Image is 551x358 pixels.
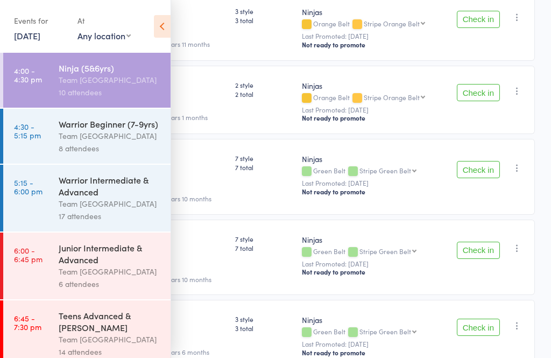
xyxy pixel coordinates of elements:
button: Check in [457,11,500,28]
div: Stripe Orange Belt [364,94,420,101]
div: Green Belt [302,328,439,337]
div: Ninjas [302,314,439,325]
div: 17 attendees [59,210,161,222]
span: 3 style [235,314,293,324]
time: 4:30 - 5:15 pm [14,122,41,139]
span: 3 total [235,16,293,25]
time: 5:15 - 6:00 pm [14,178,43,195]
div: Not ready to promote [302,114,439,122]
a: 5:15 -6:00 pmWarrior Intermediate & AdvancedTeam [GEOGRAPHIC_DATA]17 attendees [3,165,171,231]
div: Ninja (5&6yrs) [59,62,161,74]
div: Events for [14,12,67,30]
div: Ninjas [302,80,439,91]
span: 3 style [235,6,293,16]
a: 6:00 -6:45 pmJunior Intermediate & AdvancedTeam [GEOGRAPHIC_DATA]6 attendees [3,233,171,299]
div: Not ready to promote [302,348,439,357]
div: Stripe Green Belt [359,328,411,335]
div: Warrior Beginner (7-9yrs) [59,118,161,130]
a: [DATE] [14,30,40,41]
div: Green Belt [302,248,439,257]
div: Teens Advanced & [PERSON_NAME] [59,310,161,333]
button: Check in [457,242,500,259]
div: Team [GEOGRAPHIC_DATA] [59,198,161,210]
div: Not ready to promote [302,187,439,196]
div: 6 attendees [59,278,161,290]
a: 4:00 -4:30 pmNinja (5&6yrs)Team [GEOGRAPHIC_DATA]10 attendees [3,53,171,108]
small: Last Promoted: [DATE] [302,340,439,348]
button: Check in [457,319,500,336]
div: Any location [77,30,131,41]
time: 4:00 - 4:30 pm [14,66,42,83]
div: Warrior Intermediate & Advanced [59,174,161,198]
div: Ninjas [302,153,439,164]
div: Team [GEOGRAPHIC_DATA] [59,265,161,278]
span: 3 total [235,324,293,333]
div: 14 attendees [59,346,161,358]
div: Not ready to promote [302,268,439,276]
small: Last Promoted: [DATE] [302,106,439,114]
div: At [77,12,131,30]
div: 10 attendees [59,86,161,99]
small: Last Promoted: [DATE] [302,260,439,268]
div: Orange Belt [302,94,439,103]
div: Stripe Green Belt [359,167,411,174]
button: Check in [457,84,500,101]
div: Stripe Green Belt [359,248,411,255]
span: 7 total [235,163,293,172]
div: Ninjas [302,6,439,17]
a: 4:30 -5:15 pmWarrior Beginner (7-9yrs)Team [GEOGRAPHIC_DATA]8 attendees [3,109,171,164]
div: Team [GEOGRAPHIC_DATA] [59,130,161,142]
span: 2 total [235,89,293,99]
div: Ninjas [302,234,439,245]
div: Team [GEOGRAPHIC_DATA] [59,74,161,86]
span: 7 style [235,234,293,243]
span: 7 style [235,153,293,163]
small: Last Promoted: [DATE] [302,32,439,40]
div: Junior Intermediate & Advanced [59,242,161,265]
div: Green Belt [302,167,439,176]
span: 2 style [235,80,293,89]
div: Not ready to promote [302,40,439,49]
span: 7 total [235,243,293,252]
small: Last Promoted: [DATE] [302,179,439,187]
div: 8 attendees [59,142,161,155]
button: Check in [457,161,500,178]
div: Team [GEOGRAPHIC_DATA] [59,333,161,346]
time: 6:45 - 7:30 pm [14,314,41,331]
div: Orange Belt [302,20,439,29]
time: 6:00 - 6:45 pm [14,246,43,263]
div: Stripe Orange Belt [364,20,420,27]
